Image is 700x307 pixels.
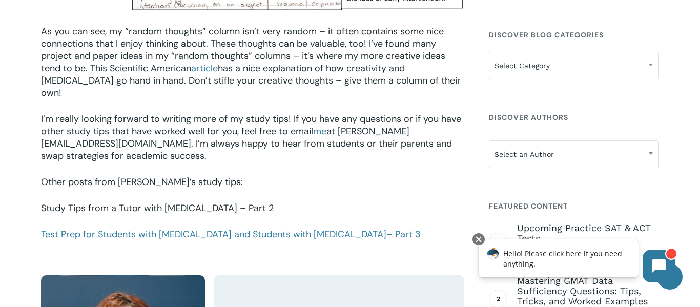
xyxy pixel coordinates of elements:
[41,202,274,214] a: Study Tips from a Tutor with [MEDICAL_DATA] – Part 2
[41,113,461,137] span: I’m really looking forward to writing more of my study tips! If you have any questions or if you ...
[41,25,445,74] span: As you can see, my “random thoughts” column isn’t very random – it often contains some nice conne...
[489,140,659,168] span: Select an Author
[489,144,658,165] span: Select an Author
[41,125,452,162] span: at [PERSON_NAME][EMAIL_ADDRESS][DOMAIN_NAME]. I’m always happy to hear from students or their par...
[489,55,658,76] span: Select Category
[489,52,659,79] span: Select Category
[41,176,464,202] p: Other posts from [PERSON_NAME]’s study tips:
[41,62,461,99] span: has a nice explanation of how creativity and [MEDICAL_DATA] go hand in hand. Don’t stifle your cr...
[517,223,659,243] span: Upcoming Practice SAT & ACT Tests
[517,223,659,259] a: Upcoming Practice SAT & ACT Tests [DATE]
[489,26,659,44] h4: Discover Blog Categories
[41,228,421,240] a: Test Prep for Students with [MEDICAL_DATA] and Students with [MEDICAL_DATA]– Part 3
[489,108,659,127] h4: Discover Authors
[489,197,659,215] h4: Featured Content
[386,228,421,240] span: – Part 3
[313,125,326,137] a: me
[468,231,686,293] iframe: Chatbot
[191,62,218,74] a: article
